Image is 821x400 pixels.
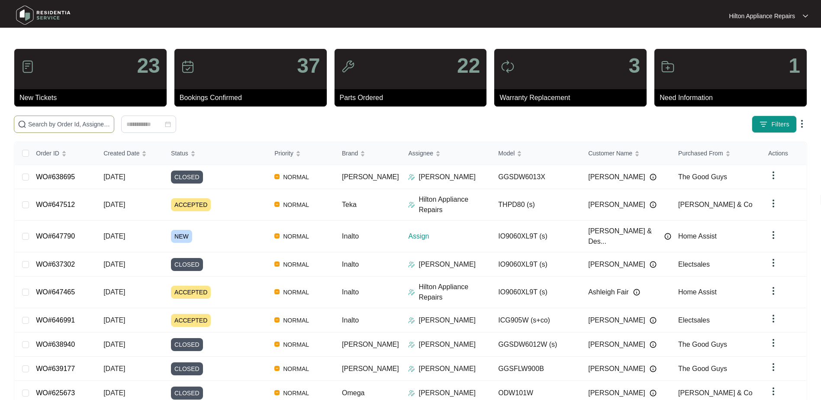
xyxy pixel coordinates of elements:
button: filter iconFilters [752,116,797,133]
img: Info icon [650,174,657,181]
img: Vercel Logo [274,342,280,347]
a: WO#639177 [36,365,75,372]
th: Customer Name [581,142,671,165]
span: Home Assist [678,288,717,296]
img: dropdown arrow [768,338,779,348]
span: [PERSON_NAME] [342,365,399,372]
img: Vercel Logo [274,366,280,371]
span: NORMAL [280,259,312,270]
span: [PERSON_NAME] [588,339,645,350]
img: dropdown arrow [768,286,779,296]
input: Search by Order Id, Assignee Name, Customer Name, Brand and Model [28,119,110,129]
img: Vercel Logo [274,317,280,323]
img: Info icon [650,341,657,348]
img: Info icon [664,233,671,240]
p: 3 [628,55,640,76]
th: Purchased From [671,142,761,165]
span: [PERSON_NAME] [342,341,399,348]
span: [PERSON_NAME] [588,200,645,210]
td: IO9060XL9T (s) [491,221,581,252]
span: NORMAL [280,200,312,210]
p: [PERSON_NAME] [419,364,476,374]
th: Status [164,142,267,165]
img: Assigner Icon [408,341,415,348]
img: Vercel Logo [274,202,280,207]
p: Hilton Appliance Repairs [419,282,491,303]
img: dropdown arrow [768,386,779,397]
span: Assignee [408,148,433,158]
span: Model [498,148,515,158]
span: The Good Guys [678,341,727,348]
span: [DATE] [103,232,125,240]
img: icon [501,60,515,74]
img: filter icon [759,120,768,129]
p: Hilton Appliance Repairs [729,12,795,20]
p: [PERSON_NAME] [419,172,476,182]
span: Filters [771,120,789,129]
span: Purchased From [678,148,723,158]
img: dropdown arrow [803,14,808,18]
img: Assigner Icon [408,365,415,372]
a: WO#638695 [36,173,75,181]
span: Customer Name [588,148,632,158]
th: Created Date [97,142,164,165]
span: [DATE] [103,173,125,181]
span: Order ID [36,148,59,158]
img: Vercel Logo [274,233,280,239]
a: WO#638940 [36,341,75,348]
p: Warranty Replacement [499,93,647,103]
th: Actions [761,142,806,165]
p: Parts Ordered [340,93,487,103]
span: NORMAL [280,364,312,374]
span: NEW [171,230,192,243]
img: Assigner Icon [408,317,415,324]
a: WO#625673 [36,389,75,397]
span: [DATE] [103,316,125,324]
td: GGSFLW900B [491,357,581,381]
img: residentia service logo [13,2,74,28]
span: CLOSED [171,362,203,375]
span: [DATE] [103,201,125,208]
img: icon [181,60,195,74]
img: Info icon [650,365,657,372]
p: [PERSON_NAME] [419,315,476,326]
span: NORMAL [280,287,312,297]
span: [PERSON_NAME] [588,315,645,326]
img: Vercel Logo [274,261,280,267]
img: Assigner Icon [408,174,415,181]
td: IO9060XL9T (s) [491,277,581,308]
span: ACCEPTED [171,198,211,211]
th: Assignee [401,142,491,165]
span: Inalto [342,316,359,324]
td: GGSDW6012W (s) [491,332,581,357]
a: WO#637302 [36,261,75,268]
img: Info icon [650,317,657,324]
span: Priority [274,148,293,158]
span: CLOSED [171,258,203,271]
span: [PERSON_NAME] [588,172,645,182]
span: Omega [342,389,364,397]
span: Teka [342,201,357,208]
span: The Good Guys [678,173,727,181]
img: dropdown arrow [768,362,779,372]
img: icon [21,60,35,74]
td: IO9060XL9T (s) [491,252,581,277]
span: [PERSON_NAME] & Co [678,389,753,397]
img: Vercel Logo [274,289,280,294]
span: Home Assist [678,232,717,240]
td: GGSDW6013X [491,165,581,189]
span: Electsales [678,316,710,324]
img: Vercel Logo [274,390,280,395]
img: Info icon [650,261,657,268]
img: dropdown arrow [768,170,779,181]
td: THPD80 (s) [491,189,581,221]
span: Created Date [103,148,139,158]
img: Vercel Logo [274,174,280,179]
span: ACCEPTED [171,286,211,299]
span: Inalto [342,288,359,296]
span: The Good Guys [678,365,727,372]
span: CLOSED [171,171,203,184]
p: 22 [457,55,480,76]
span: [PERSON_NAME] [588,259,645,270]
th: Order ID [29,142,97,165]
